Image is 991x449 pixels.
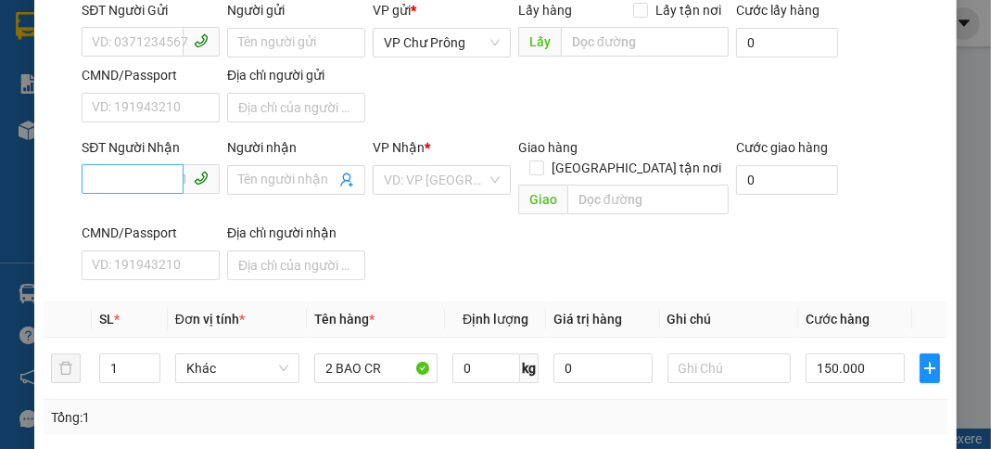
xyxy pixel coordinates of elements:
[227,93,365,122] input: Địa chỉ của người gửi
[660,301,799,338] th: Ghi chú
[373,140,425,155] span: VP Nhận
[175,312,245,327] span: Đơn vị tính
[82,65,220,85] div: CMND/Passport
[518,27,561,57] span: Lấy
[561,27,729,57] input: Dọc đường
[108,90,199,108] strong: 0901 933 179
[518,140,578,155] span: Giao hàng
[12,52,68,70] strong: Sài Gòn:
[12,52,101,87] strong: 0931 600 979
[82,223,220,243] div: CMND/Passport
[518,185,567,214] span: Giao
[186,354,288,382] span: Khác
[920,353,940,383] button: plus
[463,312,528,327] span: Định lượng
[736,28,838,58] input: Cước lấy hàng
[108,52,224,70] strong: [PERSON_NAME]:
[736,3,819,18] label: Cước lấy hàng
[51,407,384,428] div: Tổng: 1
[544,158,729,178] span: [GEOGRAPHIC_DATA] tận nơi
[553,353,652,383] input: 0
[108,52,258,87] strong: 0901 900 568
[553,312,622,327] span: Giá trị hàng
[82,137,220,158] div: SĐT Người Nhận
[736,165,838,195] input: Cước giao hàng
[227,223,365,243] div: Địa chỉ người nhận
[806,312,870,327] span: Cước hàng
[227,137,365,158] div: Người nhận
[194,33,209,48] span: phone
[51,18,231,44] span: ĐỨC ĐẠT GIA LAI
[194,171,209,186] span: phone
[736,140,828,155] label: Cước giao hàng
[227,250,365,280] input: Địa chỉ của người nhận
[520,353,539,383] span: kg
[99,312,114,327] span: SL
[384,29,500,57] span: VP Chư Prông
[339,173,354,187] span: user-add
[98,122,238,148] span: VP Chư Prông
[51,353,81,383] button: delete
[667,353,792,383] input: Ghi Chú
[567,185,729,214] input: Dọc đường
[314,312,375,327] span: Tên hàng
[12,122,93,148] span: VP GỬI:
[921,361,939,376] span: plus
[12,90,103,108] strong: 0901 936 968
[227,65,365,85] div: Địa chỉ người gửi
[518,3,572,18] span: Lấy hàng
[314,353,438,383] input: VD: Bàn, Ghế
